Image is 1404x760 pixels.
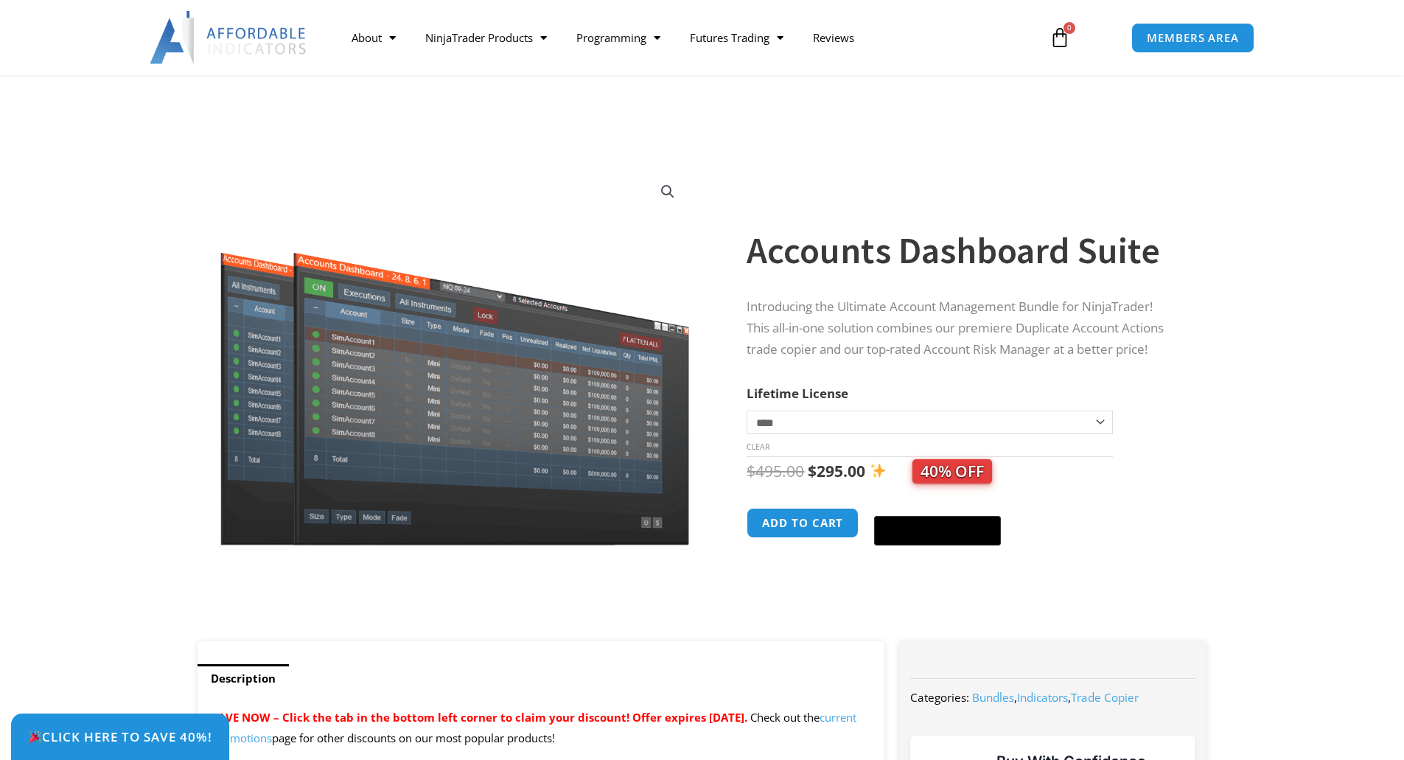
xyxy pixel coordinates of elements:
[1027,16,1092,59] a: 0
[218,167,692,545] img: Screenshot 2024-08-26 155710eeeee
[870,463,886,478] img: ✨
[871,506,1004,507] iframe: Secure payment input frame
[28,731,212,743] span: Click Here to save 40%!
[1131,23,1254,53] a: MEMBERS AREA
[972,690,1014,705] a: Bundles
[747,461,804,481] bdi: 495.00
[212,708,870,749] p: Check out the page for other discounts on our most popular products!
[337,21,411,55] a: About
[562,21,675,55] a: Programming
[747,508,859,538] button: Add to cart
[912,459,992,484] span: 40% OFF
[29,731,41,743] img: 🎉
[1147,32,1239,43] span: MEMBERS AREA
[972,690,1139,705] span: , ,
[747,225,1177,276] h1: Accounts Dashboard Suite
[747,385,848,402] label: Lifetime License
[212,710,747,725] span: SAVE NOW – Click the tab in the bottom left corner to claim your discount! Offer expires [DATE].
[150,11,308,64] img: LogoAI | Affordable Indicators – NinjaTrader
[910,690,969,705] span: Categories:
[798,21,869,55] a: Reviews
[198,664,289,693] a: Description
[808,461,817,481] span: $
[1071,690,1139,705] a: Trade Copier
[654,178,681,205] a: View full-screen image gallery
[337,21,1033,55] nav: Menu
[747,461,755,481] span: $
[808,461,865,481] bdi: 295.00
[874,516,1001,545] button: Buy with GPay
[747,296,1177,360] p: Introducing the Ultimate Account Management Bundle for NinjaTrader! This all-in-one solution comb...
[675,21,798,55] a: Futures Trading
[1064,22,1075,34] span: 0
[747,442,769,452] a: Clear options
[411,21,562,55] a: NinjaTrader Products
[11,714,229,760] a: 🎉Click Here to save 40%!
[1017,690,1068,705] a: Indicators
